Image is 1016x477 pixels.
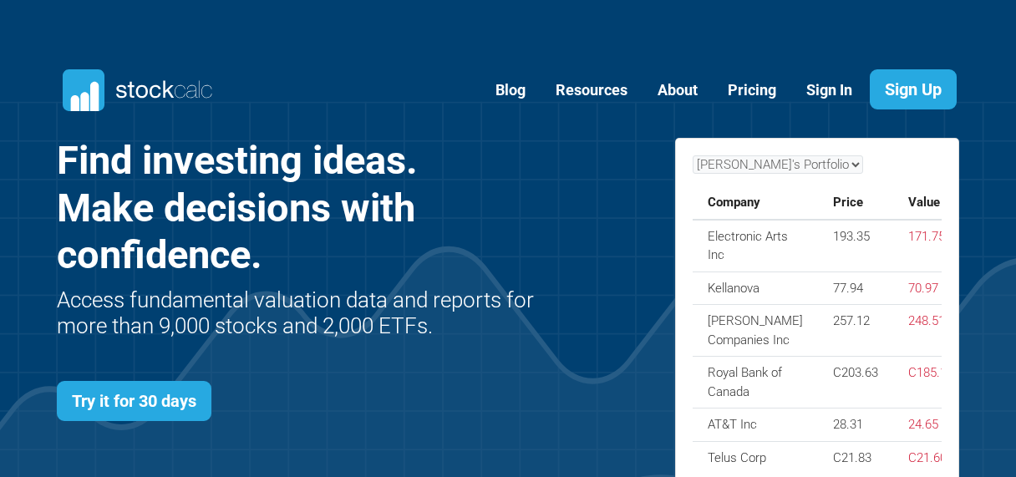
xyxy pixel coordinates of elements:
a: Blog [483,70,538,111]
td: C185.13 [893,357,968,408]
td: 248.51 [893,305,968,357]
td: 77.94 [818,271,893,305]
h2: Access fundamental valuation data and reports for more than 9,000 stocks and 2,000 ETFs. [57,287,573,339]
td: 70.97 [893,271,968,305]
td: Telus Corp [693,441,818,474]
h1: Find investing ideas. Make decisions with confidence. [57,137,573,278]
td: C203.63 [818,357,893,408]
td: 24.65 [893,408,968,442]
td: 171.75 [893,220,968,272]
a: Sign Up [870,69,957,109]
td: 257.12 [818,305,893,357]
td: 28.31 [818,408,893,442]
th: Price [818,186,893,220]
a: Pricing [715,70,789,111]
a: Sign In [794,70,865,111]
td: Kellanova [693,271,818,305]
td: 193.35 [818,220,893,272]
a: Try it for 30 days [57,381,211,421]
a: Resources [543,70,640,111]
td: C21.83 [818,441,893,474]
td: Electronic Arts Inc [693,220,818,272]
th: Value [893,186,968,220]
td: [PERSON_NAME] Companies Inc [693,305,818,357]
td: Royal Bank of Canada [693,357,818,408]
a: About [645,70,710,111]
th: Company [693,186,818,220]
td: AT&T Inc [693,408,818,442]
td: C21.60 [893,441,968,474]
